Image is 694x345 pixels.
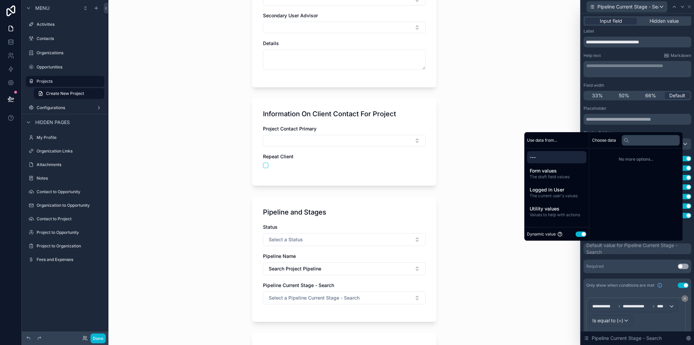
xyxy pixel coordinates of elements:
[26,200,104,211] a: Organization to Opportunity
[619,92,629,99] span: 50%
[263,126,317,131] span: Project Contact Primary
[586,242,690,256] div: Default value for Pipeline Current Stage - Search
[530,186,584,193] span: Logged in User
[37,203,103,208] label: Organization to Opportunity
[37,22,103,27] label: Activities
[26,159,104,170] a: Attachments
[263,109,396,119] h1: Information On Client Contact For Project
[26,76,104,87] a: Projects
[586,264,604,269] div: Required
[26,227,104,238] a: Project to Opportunity
[664,53,691,58] a: Markdown
[269,265,321,272] span: Search Project Pipeline
[530,167,584,174] span: Form values
[37,50,103,56] label: Organizations
[37,148,103,154] label: Organization Links
[34,88,104,99] a: Create New Project
[584,106,607,111] label: Placeholder
[37,105,94,110] label: Configurations
[26,102,104,113] a: Configurations
[586,1,668,13] button: Pipeline Current Stage - Search
[592,92,603,99] span: 33%
[530,174,584,180] span: The draft field values
[597,3,658,10] span: Pipeline Current Stage - Search
[37,162,103,167] label: Attachments
[263,233,426,246] button: Select Button
[35,5,49,12] span: Menu
[263,253,296,259] span: Pipeline Name
[589,315,632,326] button: Is equal to (=)
[263,40,279,46] span: Details
[669,92,685,99] span: Default
[650,18,679,24] span: Hidden value
[26,33,104,44] a: Contacts
[586,283,654,288] span: Only show when conditions are met
[592,335,662,342] span: Pipeline Current Stage - Search
[26,62,104,73] a: Opportunities
[530,212,584,218] span: Values to help with actions
[524,148,589,223] div: scrollable content
[26,19,104,30] a: Activities
[90,333,106,343] button: Done
[530,154,584,161] span: ---
[584,53,601,58] label: Help text
[263,135,426,146] button: Select Button
[35,119,70,126] span: Hidden pages
[26,146,104,157] a: Organization Links
[263,282,334,288] span: Pipeline Current Stage - Search
[46,91,84,96] span: Create New Project
[37,36,103,41] label: Contacts
[26,254,104,265] a: Fees and Expenses
[263,262,426,275] button: Select Button
[37,257,103,262] label: Fees and Expenses
[26,173,104,184] a: Notes
[263,13,318,18] span: Secondary User Advisor
[26,241,104,251] a: Project to Organization
[26,132,104,143] a: My Profile
[37,243,103,249] label: Project to Organization
[37,230,103,235] label: Project to Opportunity
[584,28,594,34] label: Label
[584,130,612,136] label: Display field as
[263,207,326,217] h1: Pipeline and Stages
[269,295,360,301] span: Select a Pipeline Current Stage - Search
[530,205,584,212] span: Utility values
[37,176,103,181] label: Notes
[37,189,103,195] label: Contact to Opportunity
[26,214,104,224] a: Contact to Project
[671,53,691,58] span: Markdown
[37,64,103,70] label: Opportunities
[263,22,426,33] button: Select Button
[26,186,104,197] a: Contact to Opportunity
[584,61,691,77] div: scrollable content
[26,47,104,58] a: Organizations
[527,138,557,143] span: Use data from...
[37,79,100,84] label: Projects
[530,193,584,199] span: The current user's values
[592,317,623,324] span: Is equal to (=)
[584,83,604,88] label: Field width
[592,138,616,143] span: Choose data
[37,135,103,140] label: My Profile
[269,236,303,243] span: Select a Status
[645,92,656,99] span: 66%
[600,18,622,24] span: Input field
[263,291,426,304] button: Select Button
[263,154,293,159] span: Repeat Client
[263,224,278,230] span: Status
[527,231,556,237] span: Dynamic value
[37,216,103,222] label: Contact to Project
